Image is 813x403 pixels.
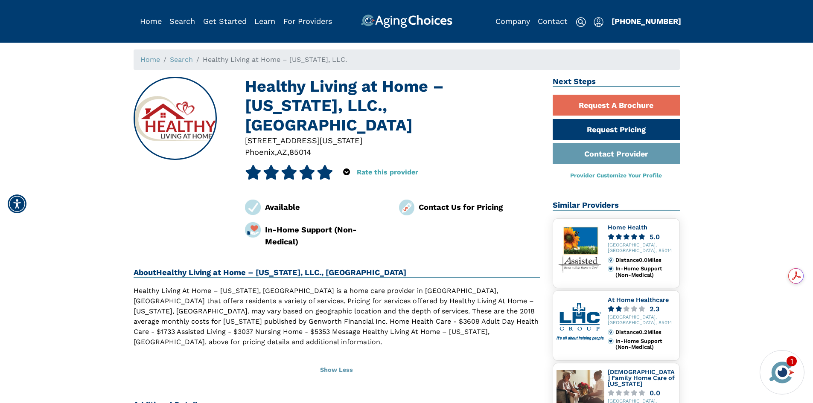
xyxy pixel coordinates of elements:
[170,55,193,64] a: Search
[650,234,660,240] div: 5.0
[357,168,418,176] a: Rate this provider
[134,361,540,380] button: Show Less
[553,95,680,116] a: Request A Brochure
[287,148,289,157] span: ,
[612,17,681,26] a: [PHONE_NUMBER]
[134,286,540,347] p: Healthy Living At Home – [US_STATE], [GEOGRAPHIC_DATA] is a home care provider in [GEOGRAPHIC_DAT...
[767,358,796,387] img: avatar
[594,14,603,28] div: Popover trigger
[289,146,311,158] div: 85014
[495,17,530,26] a: Company
[615,338,676,351] div: In-Home Support (Non-Medical)
[608,390,676,396] a: 0.0
[608,257,614,263] img: distance.svg
[134,96,216,141] img: Healthy Living at Home – Arizona, LLC., Phoenix AZ
[594,17,603,27] img: user-icon.svg
[245,135,540,146] div: [STREET_ADDRESS][US_STATE]
[134,49,680,70] nav: breadcrumb
[608,296,669,303] a: At Home Healthcare
[608,266,614,272] img: primary.svg
[608,224,647,231] a: Home Health
[277,148,287,157] span: AZ
[650,306,659,312] div: 2.3
[650,390,660,396] div: 0.0
[203,55,347,64] span: Healthy Living at Home – [US_STATE], LLC.
[254,17,275,26] a: Learn
[608,243,676,254] div: [GEOGRAPHIC_DATA], [GEOGRAPHIC_DATA], 85014
[608,306,676,312] a: 2.3
[265,224,386,247] div: In-Home Support (Non-Medical)
[265,201,386,213] div: Available
[245,148,275,157] span: Phoenix
[169,14,195,28] div: Popover trigger
[275,148,277,157] span: ,
[361,14,452,28] img: AgingChoices
[419,201,540,213] div: Contact Us for Pricing
[615,266,676,278] div: In-Home Support (Non-Medical)
[608,329,614,335] img: distance.svg
[134,268,540,278] h2: About Healthy Living at Home – [US_STATE], LLC., [GEOGRAPHIC_DATA]
[203,17,247,26] a: Get Started
[8,194,26,213] div: Accessibility Menu
[553,77,680,87] h2: Next Steps
[140,17,162,26] a: Home
[553,143,680,164] a: Contact Provider
[608,368,675,387] a: [DEMOGRAPHIC_DATA] Family Home Care of [US_STATE]
[283,17,332,26] a: For Providers
[553,119,680,140] a: Request Pricing
[576,17,586,27] img: search-icon.svg
[608,234,676,240] a: 5.0
[608,338,614,344] img: primary.svg
[538,17,568,26] a: Contact
[615,329,676,335] div: Distance 0.2 Miles
[169,17,195,26] a: Search
[245,77,540,135] h1: Healthy Living at Home – [US_STATE], LLC., [GEOGRAPHIC_DATA]
[787,356,797,366] div: 1
[553,200,680,211] h2: Similar Providers
[615,257,676,263] div: Distance 0.0 Miles
[343,165,350,180] div: Popover trigger
[570,172,662,179] a: Provider Customize Your Profile
[608,315,676,326] div: [GEOGRAPHIC_DATA], [GEOGRAPHIC_DATA], 85014
[140,55,160,64] a: Home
